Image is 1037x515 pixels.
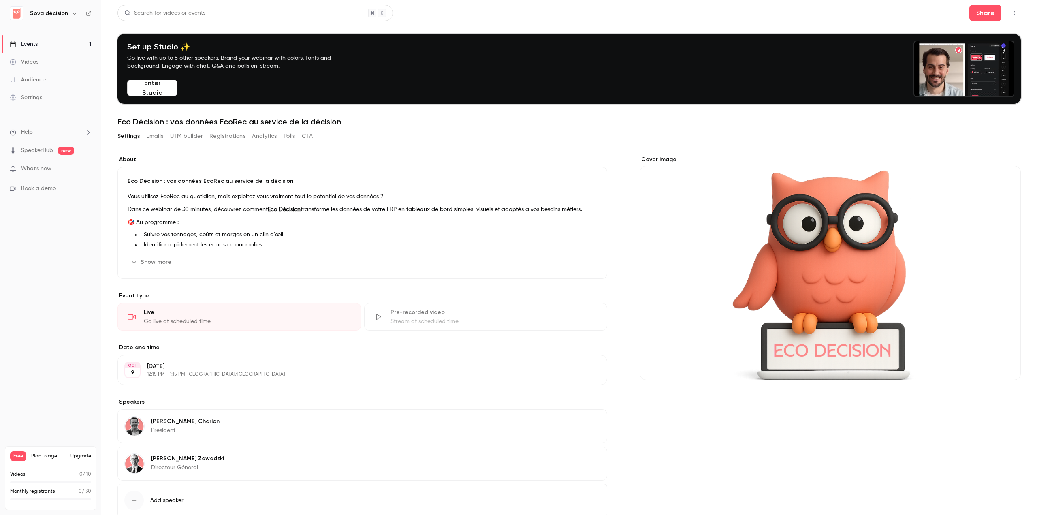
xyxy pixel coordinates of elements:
[125,417,144,436] img: Jérome Charlon
[124,9,205,17] div: Search for videos or events
[10,58,38,66] div: Videos
[131,369,134,377] p: 9
[117,292,607,300] p: Event type
[10,451,26,461] span: Free
[128,192,597,201] p: Vous utilisez EcoRec au quotidien, mais exploitez vous vraiment tout le potentiel de vos données ?
[144,308,351,316] div: Live
[117,303,361,331] div: LiveGo live at scheduled time
[10,471,26,478] p: Videos
[147,362,564,370] p: [DATE]
[151,464,224,472] p: Directeur Général
[151,417,220,425] p: [PERSON_NAME] Charlon
[117,344,607,352] label: Date and time
[70,453,91,459] button: Upgrade
[390,317,597,325] div: Stream at scheduled time
[364,303,608,331] div: Pre-recorded videoStream at scheduled time
[640,156,1021,164] label: Cover image
[144,317,351,325] div: Go live at scheduled time
[128,177,597,185] p: Eco Décision : vos données EcoRec au service de la décision
[79,472,83,477] span: 0
[127,54,350,70] p: Go live with up to 8 other speakers. Brand your webinar with colors, fonts and background. Engage...
[127,80,177,96] button: Enter Studio
[10,7,23,20] img: Sova décision
[390,308,597,316] div: Pre-recorded video
[117,117,1021,126] h1: Eco Décision : vos données EcoRec au service de la décision
[150,496,184,504] span: Add speaker
[117,156,607,164] label: About
[30,9,68,17] h6: Sova décision
[209,130,245,143] button: Registrations
[21,184,56,193] span: Book a demo
[58,147,74,155] span: new
[147,371,564,378] p: 12:15 PM - 1:15 PM, [GEOGRAPHIC_DATA]/[GEOGRAPHIC_DATA]
[117,409,607,443] div: Jérome Charlon[PERSON_NAME] CharlonPrésident
[127,42,350,51] h4: Set up Studio ✨
[146,130,163,143] button: Emails
[117,130,140,143] button: Settings
[31,453,66,459] span: Plan usage
[79,471,91,478] p: / 10
[141,241,597,249] li: Identifier rapidement les écarts ou anomalies
[128,256,176,269] button: Show more
[141,231,597,239] li: Suivre vos tonnages, coûts et marges en un clin d'œil
[252,130,277,143] button: Analytics
[640,156,1021,380] section: Cover image
[10,94,42,102] div: Settings
[170,130,203,143] button: UTM builder
[10,40,38,48] div: Events
[10,128,92,137] li: help-dropdown-opener
[128,218,597,227] p: 🎯 Au programme :
[128,205,597,214] p: Dans ce webinar de 30 minutes, découvrez comment transforme les données de votre ERP en tableaux ...
[969,5,1001,21] button: Share
[79,488,91,495] p: / 30
[21,146,53,155] a: SpeakerHub
[21,165,51,173] span: What's new
[79,489,82,494] span: 0
[10,76,46,84] div: Audience
[284,130,295,143] button: Polls
[82,165,92,173] iframe: Noticeable Trigger
[302,130,313,143] button: CTA
[117,447,607,481] div: Patrick Zawadzki[PERSON_NAME] ZawadzkiDirecteur Général
[125,454,144,473] img: Patrick Zawadzki
[10,488,55,495] p: Monthly registrants
[151,455,224,463] p: [PERSON_NAME] Zawadzki
[117,398,607,406] label: Speakers
[268,207,301,212] strong: Eco Décision
[125,363,140,368] div: OCT
[21,128,33,137] span: Help
[151,426,220,434] p: Président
